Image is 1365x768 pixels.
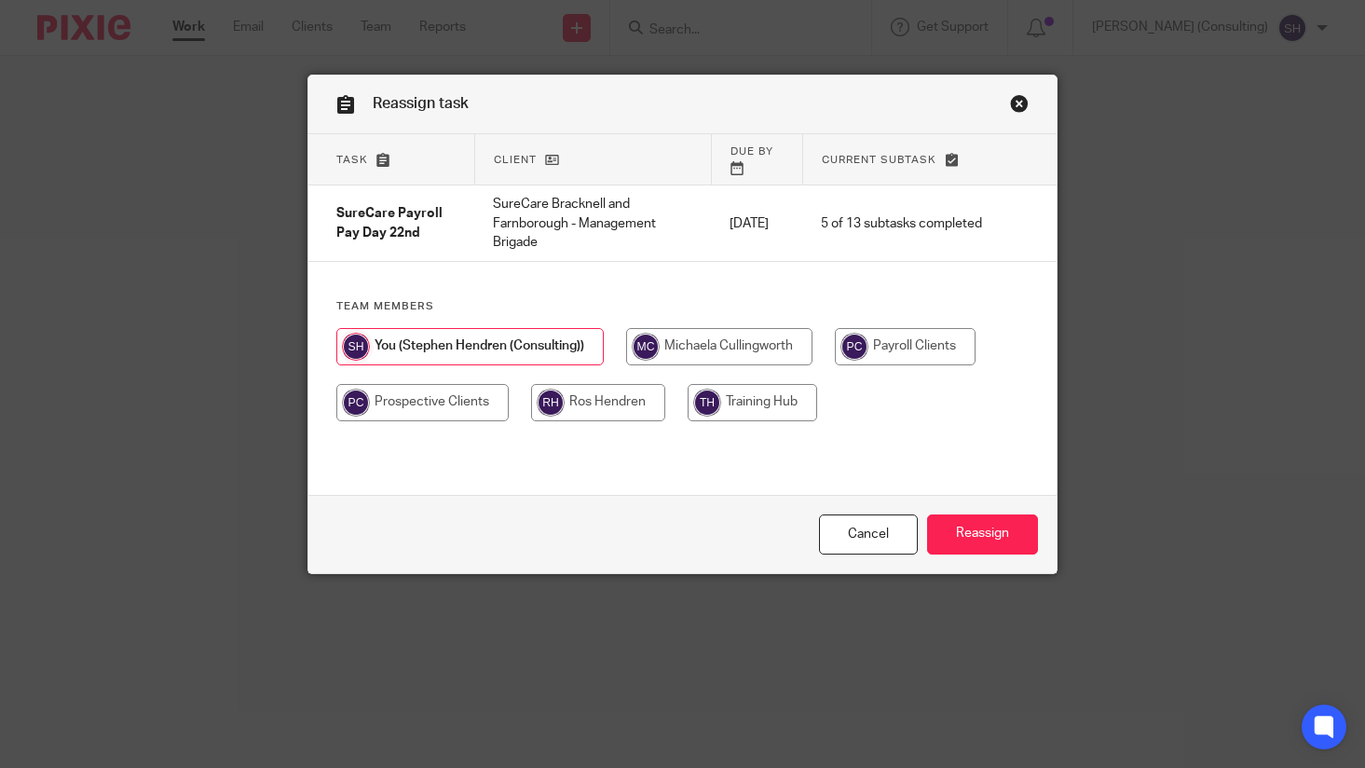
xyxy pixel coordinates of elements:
[819,514,918,555] a: Close this dialog window
[373,96,469,111] span: Reassign task
[730,214,784,233] p: [DATE]
[336,207,443,240] span: SureCare Payroll Pay Day 22nd
[927,514,1038,555] input: Reassign
[336,155,368,165] span: Task
[494,155,537,165] span: Client
[1010,94,1029,119] a: Close this dialog window
[493,195,692,252] p: SureCare Bracknell and Farnborough - Management Brigade
[822,155,936,165] span: Current subtask
[802,185,1001,262] td: 5 of 13 subtasks completed
[336,299,1030,314] h4: Team members
[730,146,773,157] span: Due by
